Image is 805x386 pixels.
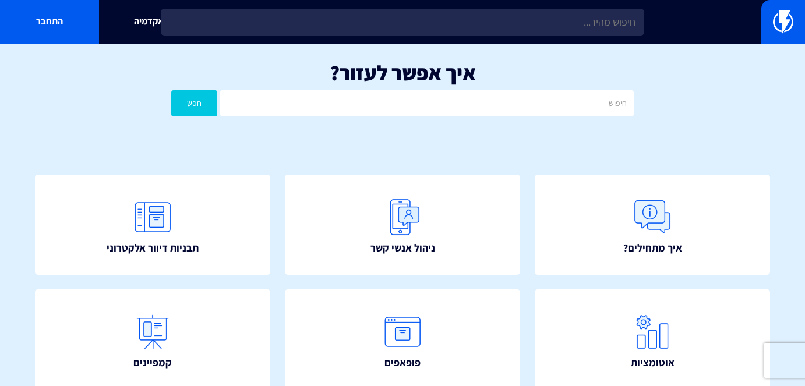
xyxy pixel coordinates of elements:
[161,9,644,36] input: חיפוש מהיר...
[220,90,633,116] input: חיפוש
[631,355,675,370] span: אוטומציות
[535,175,770,275] a: איך מתחילים?
[107,240,199,256] span: תבניות דיוור אלקטרוני
[133,355,172,370] span: קמפיינים
[171,90,217,116] button: חפש
[370,240,435,256] span: ניהול אנשי קשר
[17,61,788,84] h1: איך אפשר לעזור?
[285,175,520,275] a: ניהול אנשי קשר
[384,355,421,370] span: פופאפים
[623,240,682,256] span: איך מתחילים?
[35,175,270,275] a: תבניות דיוור אלקטרוני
